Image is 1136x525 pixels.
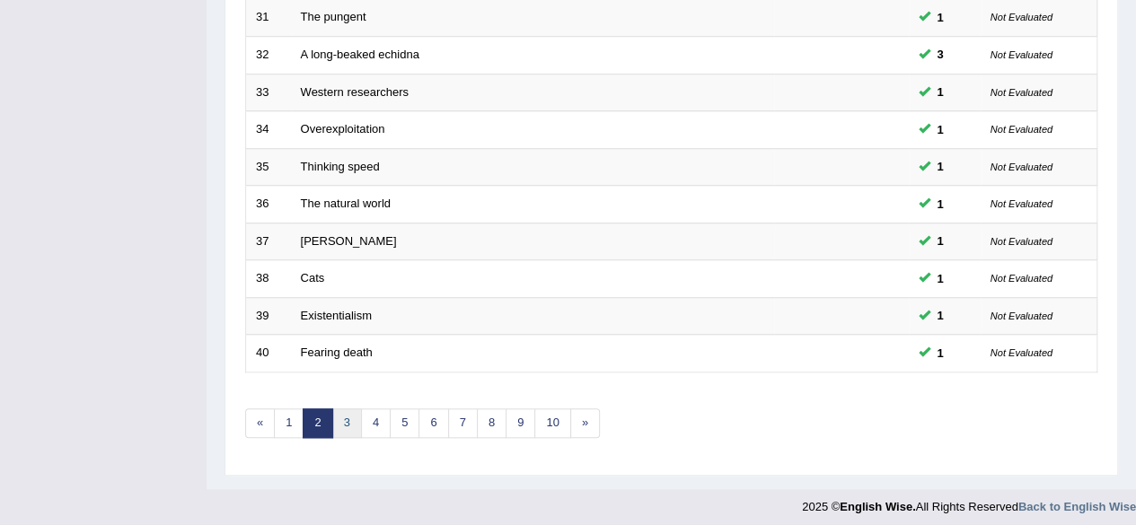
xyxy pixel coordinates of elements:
[991,12,1052,22] small: Not Evaluated
[301,309,372,322] a: Existentialism
[245,408,275,438] a: «
[991,311,1052,321] small: Not Evaluated
[930,269,951,288] span: You can still take this question
[301,85,409,99] a: Western researchers
[930,83,951,101] span: You can still take this question
[303,408,332,438] a: 2
[246,186,291,223] td: 36
[246,111,291,149] td: 34
[1018,500,1136,513] a: Back to English Wise
[930,120,951,139] span: You can still take this question
[802,489,1136,515] div: 2025 © All Rights Reserved
[301,160,380,173] a: Thinking speed
[930,306,951,325] span: You can still take this question
[301,346,373,359] a: Fearing death
[390,408,419,438] a: 5
[301,122,385,136] a: Overexploitation
[246,223,291,260] td: 37
[246,36,291,74] td: 32
[448,408,478,438] a: 7
[930,45,951,64] span: You can still take this question
[930,8,951,27] span: You can still take this question
[301,48,419,61] a: A long-beaked echidna
[991,162,1052,172] small: Not Evaluated
[246,260,291,298] td: 38
[991,236,1052,247] small: Not Evaluated
[991,124,1052,135] small: Not Evaluated
[991,347,1052,358] small: Not Evaluated
[534,408,570,438] a: 10
[301,234,397,248] a: [PERSON_NAME]
[246,335,291,372] td: 40
[991,87,1052,98] small: Not Evaluated
[274,408,304,438] a: 1
[477,408,506,438] a: 8
[301,197,391,210] a: The natural world
[246,297,291,335] td: 39
[246,148,291,186] td: 35
[930,344,951,363] span: You can still take this question
[930,195,951,214] span: You can still take this question
[301,10,366,23] a: The pungent
[506,408,535,438] a: 9
[840,500,915,513] strong: English Wise.
[361,408,391,438] a: 4
[991,49,1052,60] small: Not Evaluated
[991,198,1052,209] small: Not Evaluated
[301,271,325,284] a: Cats
[991,273,1052,284] small: Not Evaluated
[930,157,951,176] span: You can still take this question
[930,232,951,250] span: You can still take this question
[418,408,448,438] a: 6
[332,408,362,438] a: 3
[246,74,291,111] td: 33
[570,408,600,438] a: »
